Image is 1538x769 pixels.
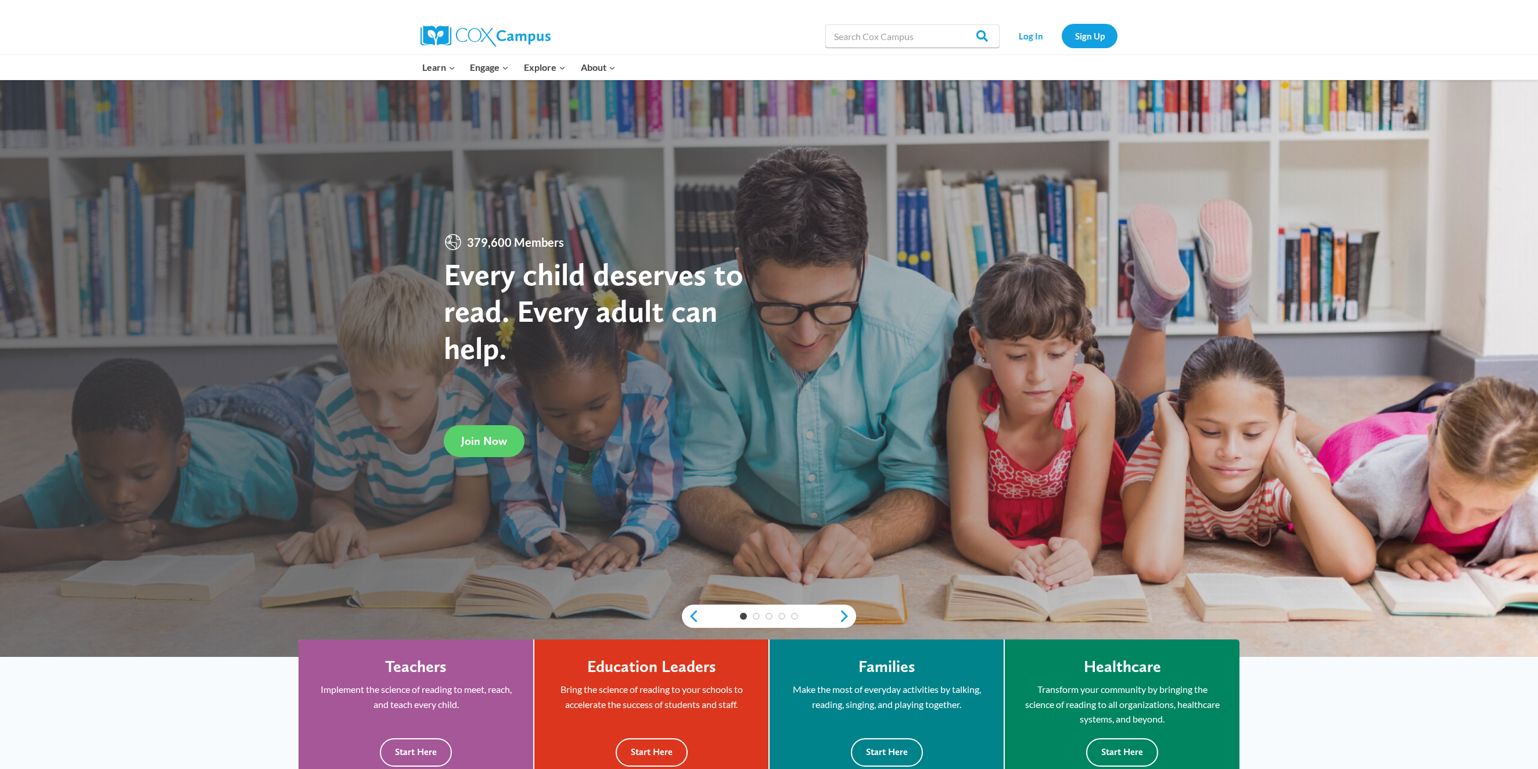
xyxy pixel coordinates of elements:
strong: Every child deserves to read. Every adult can help. [444,256,743,366]
span: 379,600 Members [462,233,569,251]
h4: Education Leaders [587,657,716,677]
img: Cox Campus [421,26,551,46]
nav: Secondary Navigation [1005,24,1117,48]
button: Start Here [380,738,452,767]
p: Make the most of everyday activities by talking, reading, singing, and playing together. [787,682,986,711]
span: About [581,60,616,75]
h4: Teachers [385,657,447,677]
p: Transform your community by bringing the science of reading to all organizations, healthcare syst... [1022,682,1222,727]
p: Implement the science of reading to meet, reach, and teach every child. [316,682,516,711]
a: 3 [766,613,772,620]
a: 4 [778,613,785,620]
button: Start Here [851,738,923,767]
a: previous [682,609,699,623]
a: 5 [791,613,798,620]
a: next [839,609,856,623]
nav: Primary Navigation [415,55,623,80]
h4: Families [858,657,915,677]
button: Start Here [1086,738,1158,767]
span: Explore [524,60,566,75]
h4: Healthcare [1084,657,1161,677]
span: Learn [422,60,455,75]
span: Engage [470,60,509,75]
span: Join Now [461,434,507,448]
div: content slider buttons [682,605,856,628]
a: Log In [1005,24,1056,48]
a: 1 [740,613,747,620]
input: Search Cox Campus [825,24,1000,48]
a: Sign Up [1062,24,1117,48]
a: Join Now [444,425,524,457]
p: Bring the science of reading to your schools to accelerate the success of students and staff. [552,682,751,711]
a: 2 [753,613,760,620]
button: Start Here [616,738,688,767]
